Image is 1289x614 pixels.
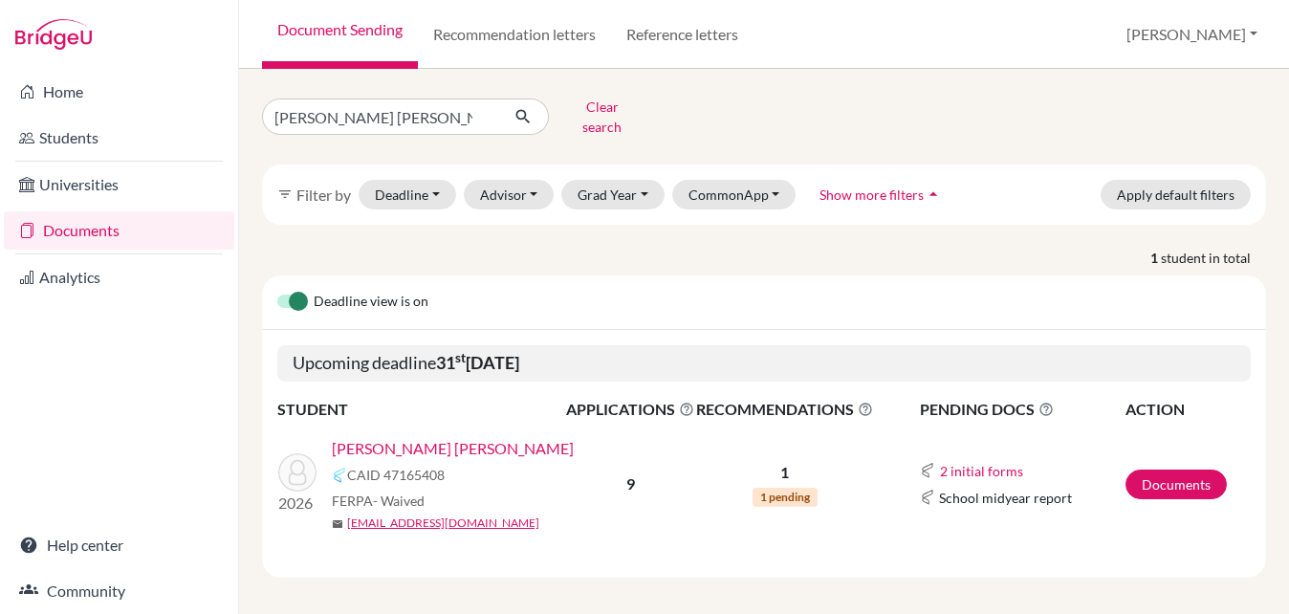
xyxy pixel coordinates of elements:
[819,186,924,203] span: Show more filters
[1150,248,1161,268] strong: 1
[278,492,317,515] p: 2026
[920,490,935,505] img: Common App logo
[347,515,539,532] a: [EMAIL_ADDRESS][DOMAIN_NAME]
[939,488,1072,508] span: School midyear report
[1118,16,1266,53] button: [PERSON_NAME]
[696,398,873,421] span: RECOMMENDATIONS
[4,119,234,157] a: Students
[4,73,234,111] a: Home
[455,350,466,365] sup: st
[4,165,234,204] a: Universities
[277,186,293,202] i: filter_list
[4,258,234,296] a: Analytics
[939,460,1024,482] button: 2 initial forms
[920,463,935,478] img: Common App logo
[347,465,445,485] span: CAID 47165408
[753,488,818,507] span: 1 pending
[332,437,574,460] a: [PERSON_NAME] [PERSON_NAME]
[696,461,873,484] p: 1
[561,180,665,209] button: Grad Year
[566,398,694,421] span: APPLICATIONS
[464,180,555,209] button: Advisor
[626,474,635,493] b: 9
[296,186,351,204] span: Filter by
[373,493,425,509] span: - Waived
[278,453,317,492] img: Quintao, Ana Clara Fraga
[314,291,428,314] span: Deadline view is on
[920,398,1124,421] span: PENDING DOCS
[436,352,519,373] b: 31 [DATE]
[332,518,343,530] span: mail
[4,211,234,250] a: Documents
[924,185,943,204] i: arrow_drop_up
[332,491,425,511] span: FERPA
[277,345,1251,382] h5: Upcoming deadline
[359,180,456,209] button: Deadline
[4,526,234,564] a: Help center
[672,180,797,209] button: CommonApp
[1125,470,1227,499] a: Documents
[1101,180,1251,209] button: Apply default filters
[15,19,92,50] img: Bridge-U
[803,180,959,209] button: Show more filtersarrow_drop_up
[277,397,565,422] th: STUDENT
[1161,248,1266,268] span: student in total
[1125,397,1251,422] th: ACTION
[549,92,655,142] button: Clear search
[332,468,347,483] img: Common App logo
[4,572,234,610] a: Community
[262,99,499,135] input: Find student by name...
